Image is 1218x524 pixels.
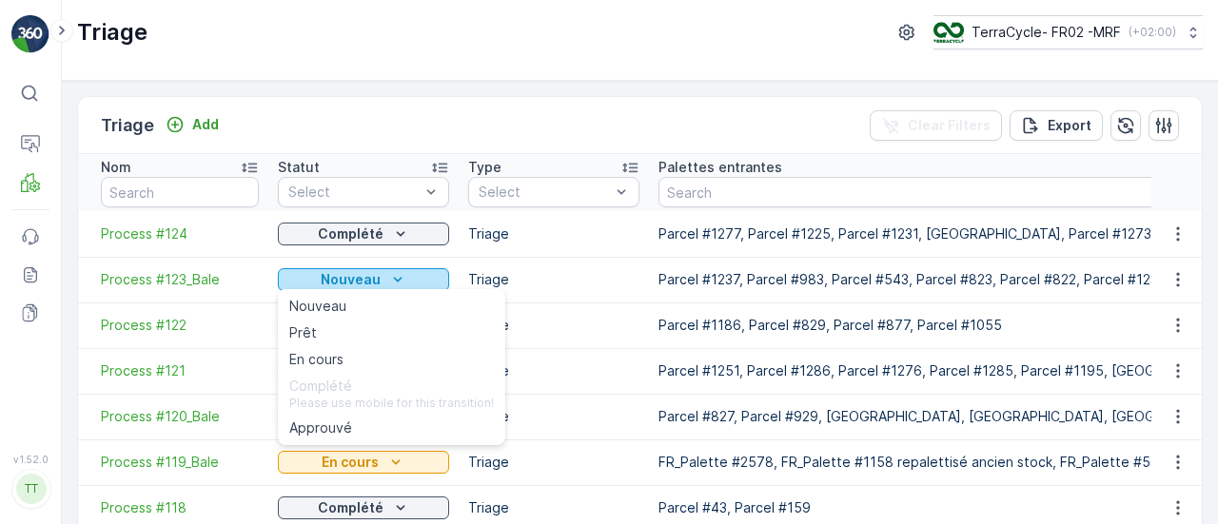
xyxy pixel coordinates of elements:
a: Process #123_Bale [101,270,259,289]
button: En cours [278,451,449,474]
a: Process #118 [101,498,259,517]
p: Triage [468,224,639,243]
img: terracycle.png [933,22,964,43]
a: Process #124 [101,224,259,243]
p: Triage [77,17,147,48]
a: Process #119_Bale [101,453,259,472]
button: Add [158,113,226,136]
p: Triage [468,361,639,380]
button: TerraCycle- FR02 -MRF(+02:00) [933,15,1203,49]
p: Triage [468,498,639,517]
span: Approuvé [289,418,352,437]
p: Triage [468,407,639,426]
ul: Nouveau [278,289,505,445]
p: Statut [278,158,320,177]
p: Triage [101,112,154,139]
span: Prêt [289,323,317,342]
img: logo [11,15,49,53]
p: Triage [468,270,639,289]
p: Select [288,183,420,202]
p: Export [1048,116,1091,135]
p: Add [192,115,219,134]
div: TT [16,474,47,504]
p: Type [468,158,501,177]
p: Complété [318,224,383,243]
p: Nouveau [321,270,381,289]
button: Nouveau [278,268,449,291]
p: Palettes entrantes [658,158,782,177]
p: Complété [318,498,383,517]
p: TerraCycle- FR02 -MRF [972,23,1121,42]
p: Nom [101,158,131,177]
a: Process #122 [101,316,259,335]
button: Complété [278,223,449,245]
button: TT [11,469,49,509]
p: Triage [468,453,639,472]
button: Clear Filters [870,110,1002,141]
button: Export [1010,110,1103,141]
a: Process #121 [101,361,259,380]
input: Search [101,177,259,207]
span: Nouveau [289,297,346,316]
p: Clear Filters [908,116,991,135]
p: En cours [322,453,379,472]
span: En cours [289,350,344,369]
p: Triage [468,316,639,335]
p: Select [479,183,610,202]
span: v 1.52.0 [11,454,49,465]
a: Process #120_Bale [101,407,259,426]
p: ( +02:00 ) [1129,25,1176,40]
button: Complété [278,496,449,519]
